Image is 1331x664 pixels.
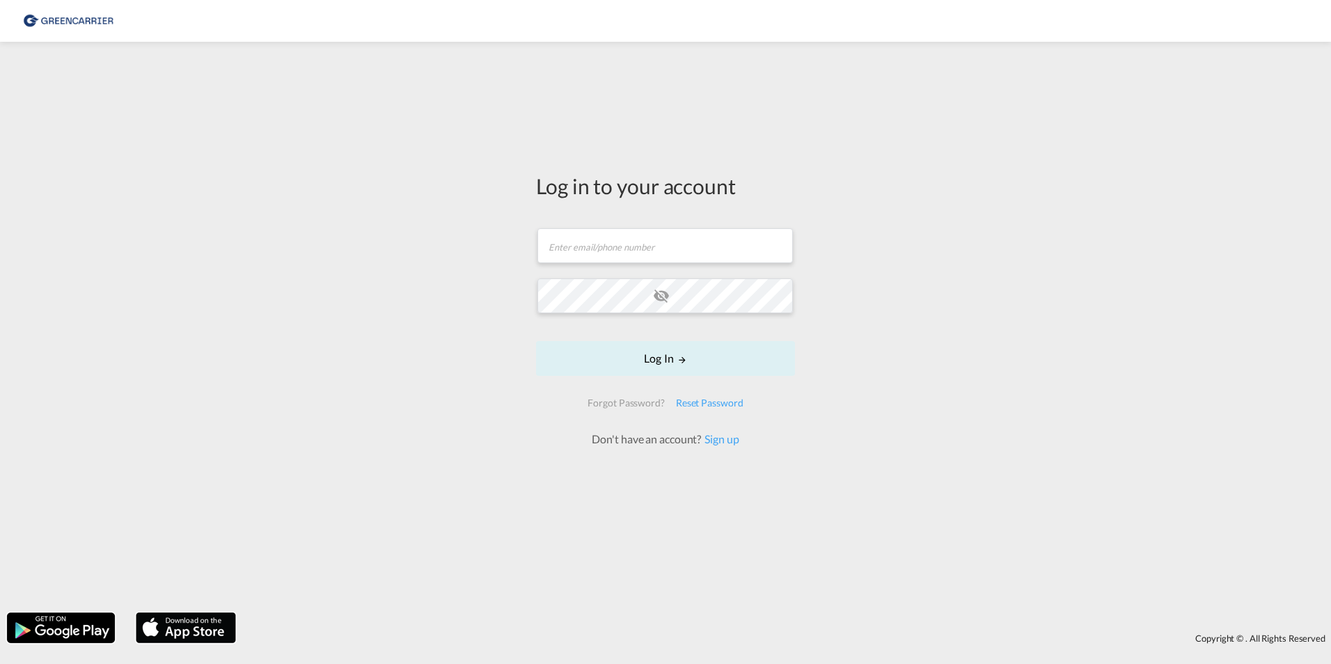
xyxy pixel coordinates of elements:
div: Reset Password [670,390,749,416]
div: Log in to your account [536,171,795,200]
img: apple.png [134,611,237,645]
img: google.png [6,611,116,645]
md-icon: icon-eye-off [653,287,670,304]
button: LOGIN [536,341,795,376]
img: 176147708aff11ef8735f72d97dca5a8.png [21,6,115,37]
a: Sign up [701,432,739,445]
div: Forgot Password? [582,390,670,416]
div: Copyright © . All Rights Reserved [243,626,1331,650]
div: Don't have an account? [576,432,754,447]
input: Enter email/phone number [537,228,793,263]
